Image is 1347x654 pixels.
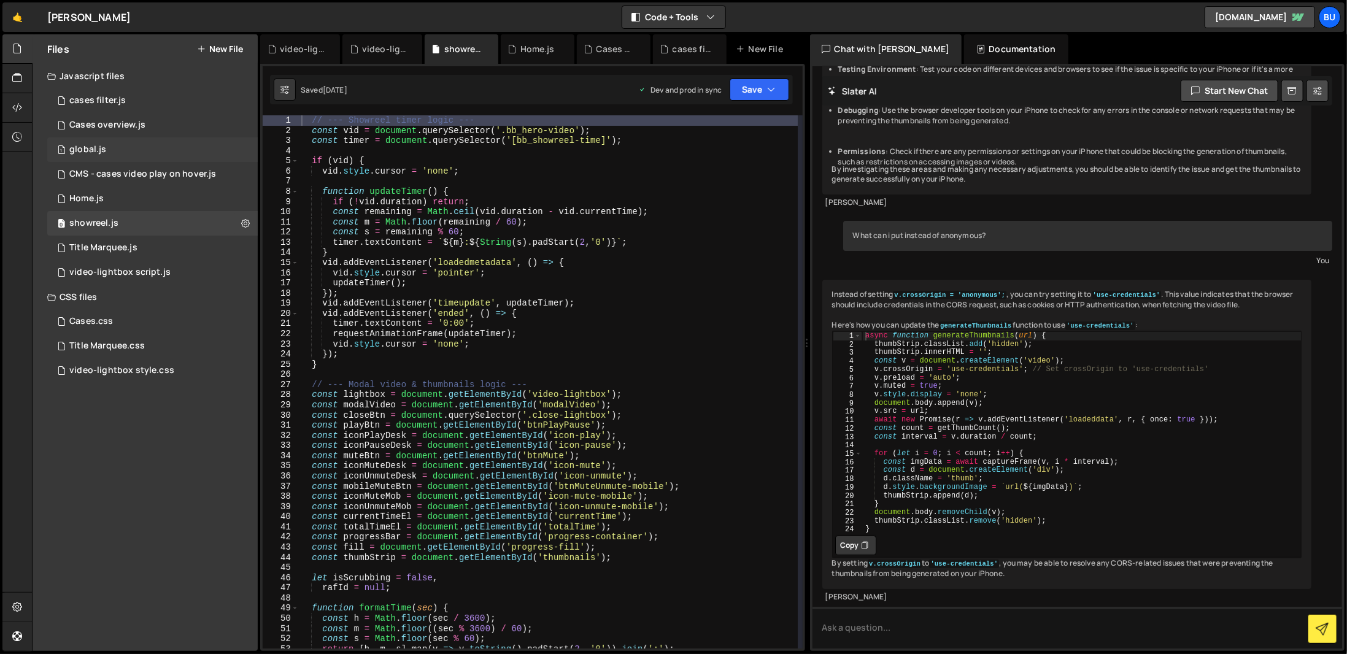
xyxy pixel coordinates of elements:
[263,288,299,299] div: 18
[263,166,299,177] div: 6
[263,278,299,288] div: 17
[263,349,299,360] div: 24
[263,440,299,451] div: 33
[929,560,999,568] code: 'use-credentials'
[810,34,962,64] div: Chat with [PERSON_NAME]
[838,105,878,115] strong: Debugging
[838,147,1302,167] li: : Check if there are any permissions or settings on your iPhone that could be blocking the genera...
[58,146,65,156] span: 1
[58,220,65,229] span: 0
[2,2,33,32] a: 🤙
[263,553,299,563] div: 44
[263,482,299,492] div: 37
[843,221,1333,251] div: What can i put instead of anonymous?
[638,85,722,95] div: Dev and prod in sync
[263,126,299,136] div: 2
[33,64,258,88] div: Javascript files
[263,369,299,380] div: 26
[833,525,862,534] div: 24
[893,291,1006,299] code: v.crossOrigin = 'anonymous';
[673,43,712,55] div: cases filter.js
[69,316,113,327] div: Cases.css
[263,309,299,319] div: 20
[833,407,862,416] div: 10
[838,64,916,74] strong: Testing Environment
[263,542,299,553] div: 43
[835,536,876,555] button: Copy
[263,207,299,217] div: 10
[833,374,862,383] div: 6
[323,85,347,95] div: [DATE]
[263,624,299,634] div: 51
[263,532,299,542] div: 42
[69,365,174,376] div: video-lightbox style.css
[263,451,299,461] div: 34
[47,42,69,56] h2: Files
[263,360,299,370] div: 25
[47,162,258,187] div: 16080/43141.js
[263,339,299,350] div: 23
[263,614,299,624] div: 50
[444,43,484,55] div: showreel.js
[69,218,118,229] div: showreel.js
[263,318,299,329] div: 21
[69,340,145,352] div: Title Marquee.css
[833,492,862,501] div: 20
[596,43,636,55] div: Cases overview.js
[47,187,258,211] div: 16080/43136.js
[263,247,299,258] div: 14
[964,34,1068,64] div: Documentation
[263,176,299,187] div: 7
[47,260,258,285] div: 16080/43926.js
[263,237,299,248] div: 13
[833,391,862,399] div: 8
[263,431,299,441] div: 32
[263,380,299,390] div: 27
[263,522,299,533] div: 41
[833,399,862,408] div: 9
[838,106,1302,126] li: : Use the browser developer tools on your iPhone to check for any errors in the console or networ...
[263,491,299,502] div: 38
[263,603,299,614] div: 49
[263,461,299,471] div: 35
[263,329,299,339] div: 22
[833,458,862,467] div: 16
[833,332,862,340] div: 1
[1181,80,1278,102] button: Start new chat
[263,390,299,400] div: 28
[69,242,137,253] div: Title Marquee.js
[833,433,862,442] div: 13
[33,285,258,309] div: CSS files
[69,193,104,204] div: Home.js
[833,425,862,433] div: 12
[69,169,216,180] div: CMS - cases video play on hover.js
[362,43,407,55] div: video-lightbox style.css
[825,198,1309,208] div: [PERSON_NAME]
[868,560,922,568] code: v.crossOrigin
[263,115,299,126] div: 1
[69,95,126,106] div: cases filter.js
[263,197,299,207] div: 9
[263,634,299,644] div: 52
[838,64,1302,85] li: : Test your code on different devices and browsers to see if the issue is specific to your iPhone...
[263,187,299,197] div: 8
[280,43,325,55] div: video-lightbox script.js
[197,44,243,54] button: New File
[47,10,131,25] div: [PERSON_NAME]
[263,258,299,268] div: 15
[263,156,299,166] div: 5
[47,137,258,162] div: 16080/45708.js
[263,593,299,604] div: 48
[69,267,171,278] div: video-lightbox script.js
[263,573,299,583] div: 46
[1319,6,1341,28] a: Bu
[47,88,258,113] div: 16080/44245.js
[846,254,1330,267] div: You
[833,466,862,475] div: 17
[47,236,258,260] div: 16080/43931.js
[833,382,862,391] div: 7
[263,471,299,482] div: 36
[47,358,258,383] div: 16080/43928.css
[301,85,347,95] div: Saved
